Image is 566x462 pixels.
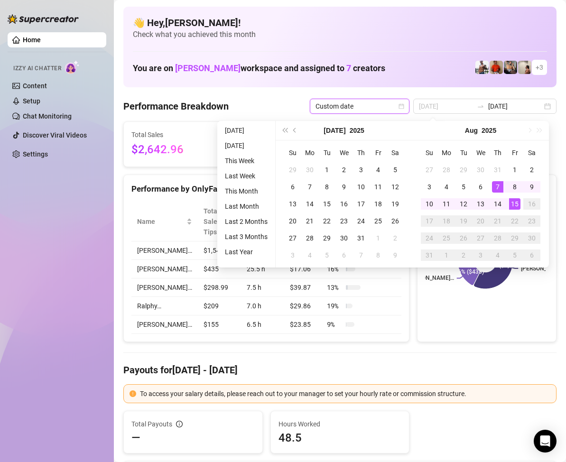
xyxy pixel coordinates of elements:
[370,230,387,247] td: 2025-08-01
[458,232,469,244] div: 26
[241,315,285,334] td: 6.5 h
[327,264,342,274] span: 16 %
[338,249,350,261] div: 6
[318,247,335,264] td: 2025-08-05
[338,232,350,244] div: 30
[489,213,506,230] td: 2025-08-21
[472,178,489,195] td: 2025-08-06
[198,202,241,241] th: Total Sales & Tips
[372,232,384,244] div: 1
[492,198,503,210] div: 14
[221,140,271,151] li: [DATE]
[370,195,387,213] td: 2025-07-18
[355,215,367,227] div: 24
[304,232,315,244] div: 28
[472,213,489,230] td: 2025-08-20
[278,419,402,429] span: Hours Worked
[424,249,435,261] div: 31
[387,178,404,195] td: 2025-07-12
[284,247,301,264] td: 2025-08-03
[131,278,198,297] td: [PERSON_NAME]…
[441,164,452,176] div: 28
[318,195,335,213] td: 2025-07-15
[353,213,370,230] td: 2025-07-24
[370,161,387,178] td: 2025-07-04
[335,230,353,247] td: 2025-07-30
[477,102,484,110] span: to
[131,183,401,195] div: Performance by OnlyFans Creator
[355,181,367,193] div: 10
[284,278,321,297] td: $39.87
[353,247,370,264] td: 2025-08-07
[287,232,298,244] div: 27
[390,181,401,193] div: 12
[318,161,335,178] td: 2025-07-01
[327,282,342,293] span: 13 %
[387,247,404,264] td: 2025-08-09
[372,215,384,227] div: 25
[335,247,353,264] td: 2025-08-06
[221,170,271,182] li: Last Week
[130,390,136,397] span: exclamation-circle
[424,181,435,193] div: 3
[353,161,370,178] td: 2025-07-03
[441,249,452,261] div: 1
[492,232,503,244] div: 28
[355,164,367,176] div: 3
[506,213,523,230] td: 2025-08-22
[370,213,387,230] td: 2025-07-25
[475,232,486,244] div: 27
[284,230,301,247] td: 2025-07-27
[335,213,353,230] td: 2025-07-23
[324,121,345,140] button: Choose a month
[241,297,285,315] td: 7.0 h
[370,144,387,161] th: Fr
[475,249,486,261] div: 3
[489,144,506,161] th: Th
[424,198,435,210] div: 10
[506,144,523,161] th: Fr
[399,103,404,109] span: calendar
[284,315,321,334] td: $23.85
[441,232,452,244] div: 25
[131,202,198,241] th: Name
[321,181,333,193] div: 8
[526,181,538,193] div: 9
[353,178,370,195] td: 2025-07-10
[472,195,489,213] td: 2025-08-13
[204,206,228,237] span: Total Sales & Tips
[321,215,333,227] div: 22
[523,161,540,178] td: 2025-08-02
[133,63,385,74] h1: You are on workspace and assigned to creators
[131,430,140,445] span: —
[424,232,435,244] div: 24
[441,198,452,210] div: 11
[301,161,318,178] td: 2025-06-30
[221,185,271,197] li: This Month
[370,178,387,195] td: 2025-07-11
[506,247,523,264] td: 2025-09-05
[424,164,435,176] div: 27
[438,144,455,161] th: Mo
[387,161,404,178] td: 2025-07-05
[458,215,469,227] div: 19
[509,232,520,244] div: 29
[287,181,298,193] div: 6
[287,164,298,176] div: 29
[335,144,353,161] th: We
[335,195,353,213] td: 2025-07-16
[455,161,472,178] td: 2025-07-29
[475,198,486,210] div: 13
[198,260,241,278] td: $435
[279,121,290,140] button: Last year (Control + left)
[458,249,469,261] div: 2
[175,63,241,73] span: [PERSON_NAME]
[419,101,473,111] input: Start date
[350,121,364,140] button: Choose a year
[221,231,271,242] li: Last 3 Months
[284,195,301,213] td: 2025-07-13
[338,164,350,176] div: 2
[346,63,351,73] span: 7
[472,144,489,161] th: We
[421,161,438,178] td: 2025-07-27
